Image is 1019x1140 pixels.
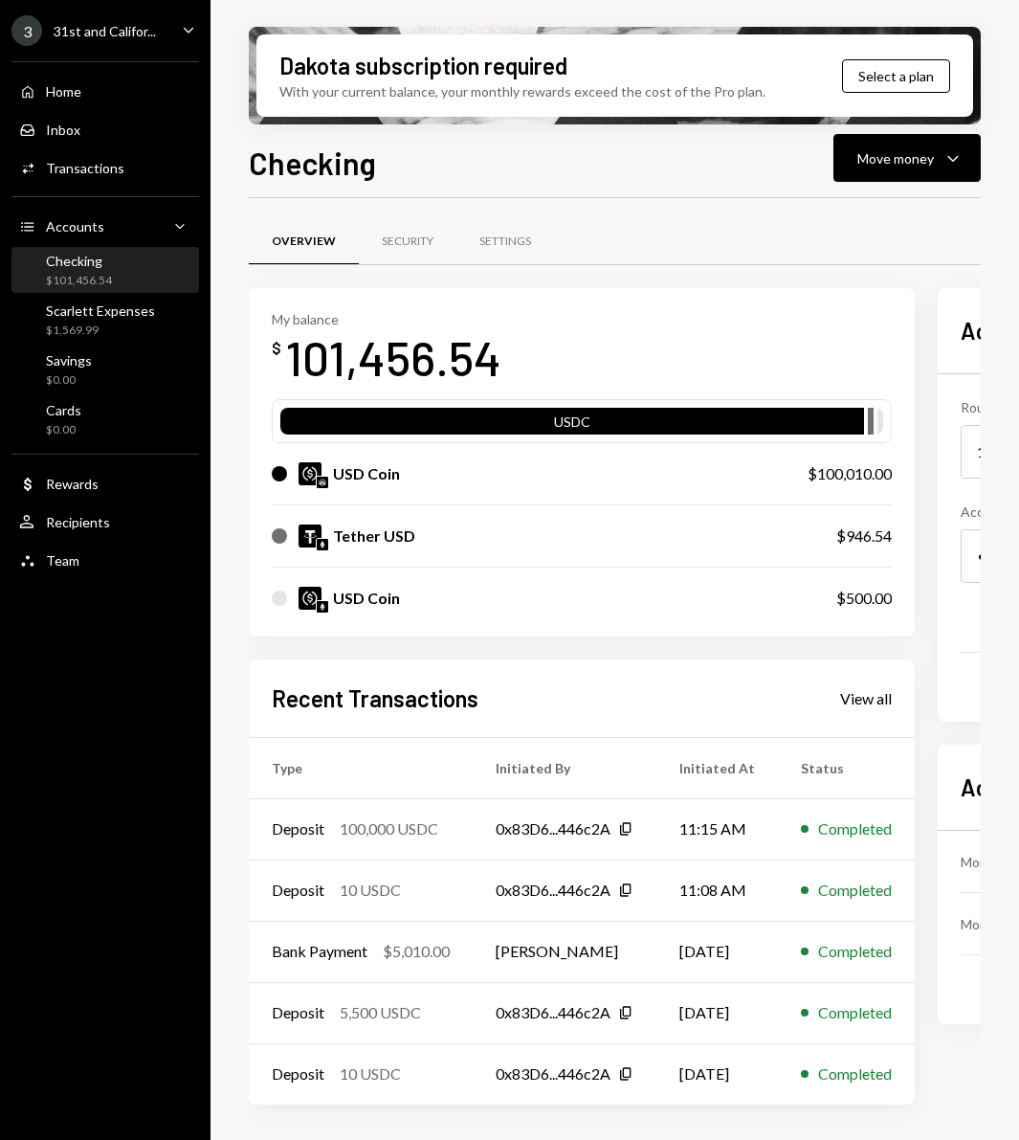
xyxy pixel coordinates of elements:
div: Deposit [272,817,324,840]
a: View all [840,687,892,708]
a: Recipients [11,504,199,539]
th: Type [249,737,473,798]
img: USDT [299,525,321,548]
a: Inbox [11,112,199,146]
div: 5,500 USDC [340,1001,421,1024]
div: $5,010.00 [383,940,450,963]
div: USD Coin [333,587,400,610]
div: 10 USDC [340,879,401,902]
div: $ [272,339,281,358]
td: 11:15 AM [656,798,778,860]
div: Inbox [46,122,80,138]
div: With your current balance, your monthly rewards exceed the cost of the Pro plan. [279,81,765,101]
div: 0x83D6...446c2A [496,1001,610,1024]
div: Completed [818,1001,892,1024]
td: [DATE] [656,1043,778,1105]
div: Deposit [272,1001,324,1024]
div: My balance [272,311,501,327]
h2: Recent Transactions [272,682,478,714]
div: Dakota subscription required [279,50,567,81]
a: Savings$0.00 [11,346,199,392]
img: ethereum-mainnet [317,539,328,550]
a: Home [11,74,199,108]
div: 0x83D6...446c2A [496,817,610,840]
div: 31st and Califor... [54,23,156,39]
a: Team [11,543,199,577]
div: 100,000 USDC [340,817,438,840]
div: Team [46,552,79,569]
div: Accounts [46,218,104,235]
th: Status [778,737,915,798]
a: Scarlett Expenses$1,569.99 [11,297,199,343]
div: Completed [818,879,892,902]
td: 11:08 AM [656,860,778,921]
div: Bank Payment [272,940,367,963]
td: [DATE] [656,921,778,982]
div: Checking [46,253,112,269]
div: $100,010.00 [808,462,892,485]
th: Initiated At [656,737,778,798]
div: Tether USD [333,525,415,548]
div: Transactions [46,160,124,176]
td: [DATE] [656,982,778,1043]
div: Overview [272,234,336,250]
a: Cards$0.00 [11,396,199,442]
div: Home [46,83,81,100]
div: 10 USDC [340,1062,401,1085]
td: [PERSON_NAME] [473,921,656,982]
div: Deposit [272,1062,324,1085]
div: $946.54 [836,525,892,548]
button: Select a plan [842,59,950,93]
div: 3 [11,15,42,46]
a: Security [359,217,456,266]
div: 101,456.54 [285,327,501,388]
div: Completed [818,817,892,840]
div: Cards [46,402,81,418]
div: Settings [479,234,531,250]
div: Completed [818,1062,892,1085]
img: USDC [299,587,321,610]
a: Overview [249,217,359,266]
div: Savings [46,352,92,369]
div: Completed [818,940,892,963]
button: Move money [833,134,981,182]
div: USD Coin [333,462,400,485]
div: Deposit [272,879,324,902]
div: Security [382,234,433,250]
a: Checking$101,456.54 [11,247,199,293]
div: $0.00 [46,372,92,389]
h1: Checking [249,144,376,182]
a: Transactions [11,150,199,185]
div: Rewards [46,476,99,492]
div: Move money [857,148,934,168]
div: Recipients [46,514,110,530]
a: Accounts [11,209,199,243]
div: View all [840,689,892,708]
img: arbitrum-mainnet [317,477,328,488]
div: 0x83D6...446c2A [496,879,610,902]
a: Settings [456,217,554,266]
div: 0x83D6...446c2A [496,1062,610,1085]
a: Rewards [11,466,199,501]
div: USDC [280,412,864,438]
div: $0.00 [46,422,81,438]
div: Scarlett Expenses [46,302,155,319]
div: $101,456.54 [46,273,112,289]
th: Initiated By [473,737,656,798]
img: ethereum-mainnet [317,601,328,613]
div: $500.00 [836,587,892,610]
div: $1,569.99 [46,323,155,339]
img: USDC [299,462,321,485]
